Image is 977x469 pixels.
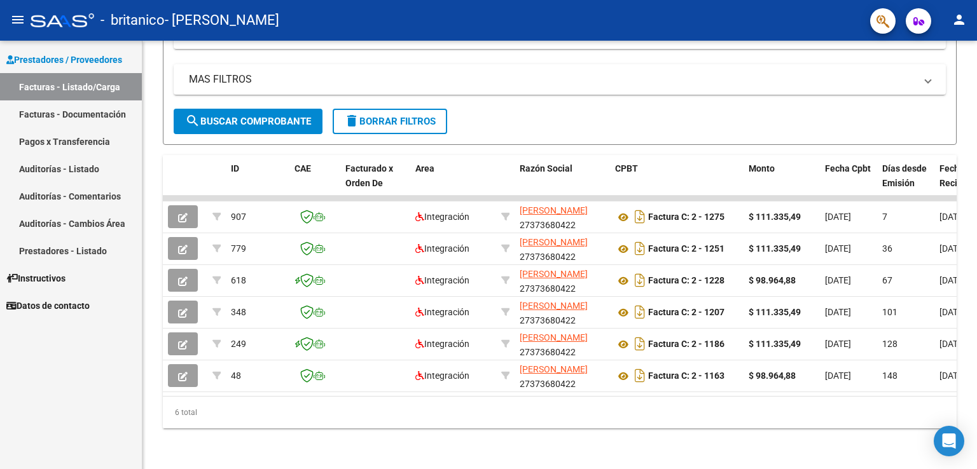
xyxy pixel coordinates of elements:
span: [DATE] [939,370,966,381]
datatable-header-cell: Facturado x Orden De [340,155,410,211]
datatable-header-cell: CPBT [610,155,744,211]
strong: Factura C: 2 - 1207 [648,308,724,318]
span: Integración [415,212,469,222]
strong: Factura C: 2 - 1275 [648,212,724,222]
mat-icon: menu [10,12,25,27]
span: 249 [231,339,246,349]
mat-icon: person [952,12,967,27]
mat-icon: search [185,113,200,128]
strong: $ 111.335,49 [749,339,801,349]
span: Integración [415,370,469,381]
datatable-header-cell: Monto [744,155,820,211]
strong: $ 111.335,49 [749,307,801,317]
mat-icon: delete [344,113,359,128]
span: 907 [231,212,246,222]
div: 27373680422 [520,362,605,389]
datatable-header-cell: ID [226,155,289,211]
span: [DATE] [825,339,851,349]
i: Descargar documento [632,238,648,259]
strong: $ 98.964,88 [749,275,796,285]
span: Monto [749,163,775,173]
datatable-header-cell: Fecha Cpbt [820,155,877,211]
span: [DATE] [825,212,851,222]
mat-expansion-panel-header: MAS FILTROS [174,64,946,95]
div: 27373680422 [520,330,605,357]
button: Buscar Comprobante [174,109,322,134]
span: Integración [415,275,469,285]
i: Descargar documento [632,365,648,386]
span: [DATE] [939,339,966,349]
span: [DATE] [825,370,851,381]
span: [DATE] [939,307,966,317]
span: [DATE] [939,243,966,254]
span: Razón Social [520,163,572,173]
datatable-header-cell: Area [410,155,496,211]
span: 36 [882,243,892,254]
span: [DATE] [825,307,851,317]
strong: Factura C: 2 - 1186 [648,339,724,350]
span: [DATE] [939,212,966,222]
span: 48 [231,370,241,381]
button: Borrar Filtros [333,109,447,134]
span: Fecha Cpbt [825,163,871,173]
strong: $ 98.964,88 [749,370,796,381]
span: Prestadores / Proveedores [6,53,122,67]
span: 618 [231,275,246,285]
strong: Factura C: 2 - 1228 [648,276,724,286]
div: 27373680422 [520,203,605,230]
span: CAE [294,163,311,173]
span: [PERSON_NAME] [520,269,588,279]
span: Datos de contacto [6,299,90,313]
span: Integración [415,243,469,254]
strong: $ 111.335,49 [749,212,801,222]
span: [PERSON_NAME] [520,364,588,374]
div: 6 total [163,397,957,428]
strong: Factura C: 2 - 1251 [648,244,724,254]
div: 27373680422 [520,267,605,294]
span: ID [231,163,239,173]
span: Fecha Recibido [939,163,975,188]
span: Integración [415,307,469,317]
strong: Factura C: 2 - 1163 [648,371,724,381]
i: Descargar documento [632,207,648,227]
span: [PERSON_NAME] [520,332,588,343]
span: 67 [882,275,892,285]
mat-panel-title: MAS FILTROS [189,72,915,86]
span: 779 [231,243,246,254]
span: Integración [415,339,469,349]
div: 27373680422 [520,299,605,325]
span: [DATE] [825,275,851,285]
span: Facturado x Orden De [345,163,393,188]
span: Días desde Emisión [882,163,927,188]
span: 7 [882,212,887,222]
span: 348 [231,307,246,317]
span: 128 [882,339,897,349]
span: Instructivos [6,271,66,285]
span: [DATE] [825,243,851,254]
span: CPBT [615,163,638,173]
span: Borrar Filtros [344,116,436,127]
span: 148 [882,370,897,381]
span: Buscar Comprobante [185,116,311,127]
span: [PERSON_NAME] [520,205,588,215]
datatable-header-cell: Días desde Emisión [877,155,934,211]
datatable-header-cell: Razón Social [515,155,610,211]
strong: $ 111.335,49 [749,243,801,254]
span: [PERSON_NAME] [520,237,588,247]
i: Descargar documento [632,334,648,354]
div: 27373680422 [520,235,605,262]
i: Descargar documento [632,302,648,322]
span: 101 [882,307,897,317]
span: [PERSON_NAME] [520,301,588,311]
datatable-header-cell: CAE [289,155,340,211]
div: Open Intercom Messenger [934,426,964,456]
span: - britanico [100,6,165,34]
span: - [PERSON_NAME] [165,6,279,34]
i: Descargar documento [632,270,648,290]
span: Area [415,163,434,173]
span: [DATE] [939,275,966,285]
